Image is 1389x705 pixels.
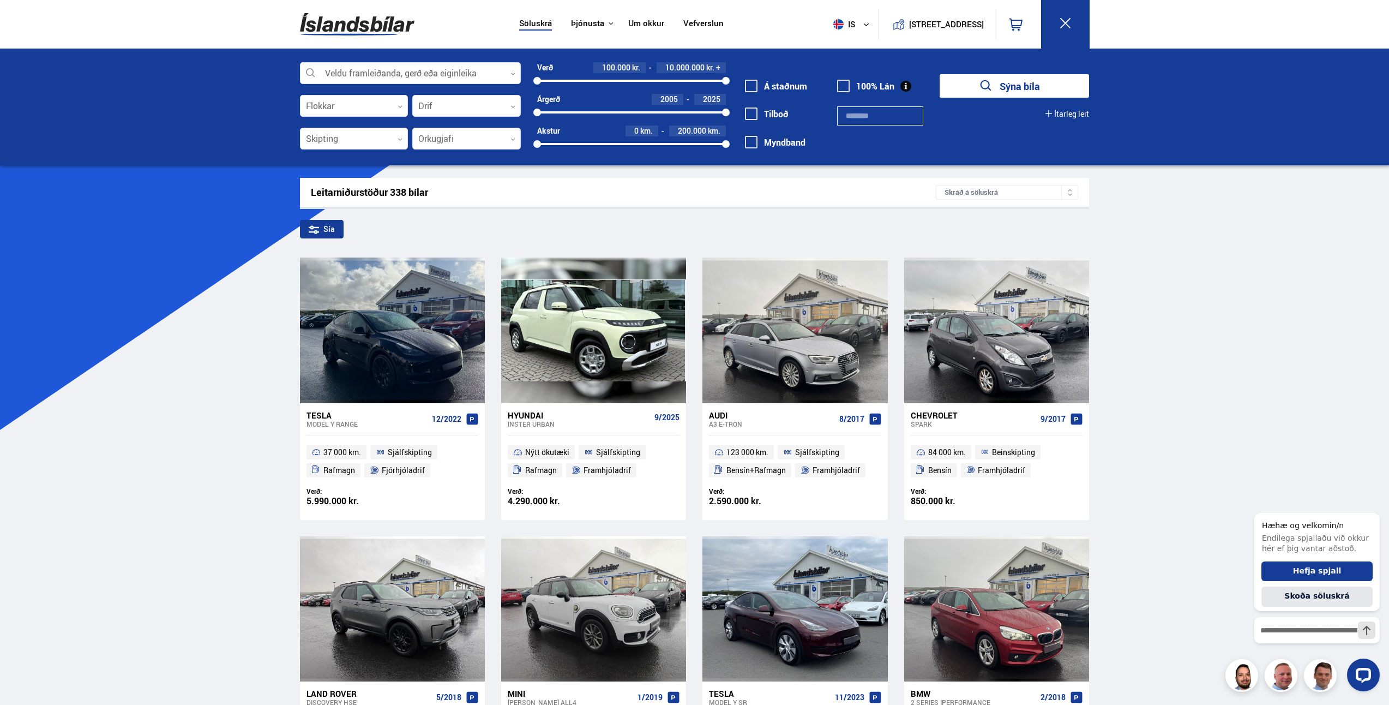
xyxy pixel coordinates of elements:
span: Rafmagn [525,464,557,477]
span: Bensín+Rafmagn [726,464,786,477]
span: 123 000 km. [726,446,768,459]
button: Ítarleg leit [1045,110,1089,118]
iframe: LiveChat chat widget [1246,493,1384,700]
div: Verð: [911,487,997,495]
a: Chevrolet Spark 9/2017 84 000 km. Beinskipting Bensín Framhjóladrif Verð: 850.000 kr. [904,403,1089,520]
div: Hyundai [508,410,650,420]
span: 11/2023 [835,693,864,702]
span: 1/2019 [638,693,663,702]
a: Um okkur [628,19,664,30]
span: 2025 [703,94,720,104]
a: Vefverslun [683,19,724,30]
div: Sía [300,220,344,238]
span: Sjálfskipting [596,446,640,459]
span: 8/2017 [839,415,864,423]
span: 37 000 km. [323,446,361,459]
span: 2/2018 [1041,693,1066,702]
span: kr. [632,63,640,72]
div: Verð [537,63,553,72]
div: Leitarniðurstöður 338 bílar [311,187,936,198]
div: Model Y RANGE [306,420,428,428]
span: Beinskipting [992,446,1035,459]
span: Fjórhjóladrif [382,464,425,477]
span: 9/2017 [1041,415,1066,423]
span: 5/2018 [436,693,461,702]
button: is [829,8,878,40]
span: km. [640,127,653,135]
div: Skráð á söluskrá [936,185,1078,200]
span: kr. [706,63,714,72]
div: Tesla [709,689,830,698]
span: 2005 [660,94,678,104]
span: Sjálfskipting [795,446,839,459]
label: Tilboð [745,109,789,119]
img: G0Ugv5HjCgRt.svg [300,7,414,42]
div: Tesla [306,410,428,420]
span: Bensín [928,464,952,477]
span: Nýtt ökutæki [525,446,569,459]
span: 0 [634,126,639,136]
label: 100% Lán [837,81,894,91]
span: Framhjóladrif [978,464,1025,477]
div: Mini [508,689,633,698]
a: Tesla Model Y RANGE 12/2022 37 000 km. Sjálfskipting Rafmagn Fjórhjóladrif Verð: 5.990.000 kr. [300,403,485,520]
div: BMW [911,689,1036,698]
a: Audi A3 E-TRON 8/2017 123 000 km. Sjálfskipting Bensín+Rafmagn Framhjóladrif Verð: 2.590.000 kr. [702,403,887,520]
span: 200.000 [678,126,706,136]
div: Land Rover [306,689,432,698]
img: svg+xml;base64,PHN2ZyB4bWxucz0iaHR0cDovL3d3dy53My5vcmcvMjAwMC9zdmciIHdpZHRoPSI1MTIiIGhlaWdodD0iNT... [833,19,844,29]
span: Sjálfskipting [388,446,432,459]
label: Á staðnum [745,81,807,91]
div: Audi [709,410,834,420]
div: Verð: [508,487,594,495]
a: Hyundai Inster URBAN 9/2025 Nýtt ökutæki Sjálfskipting Rafmagn Framhjóladrif Verð: 4.290.000 kr. [501,403,686,520]
div: 5.990.000 kr. [306,497,393,506]
a: Söluskrá [519,19,552,30]
span: is [829,19,856,29]
div: Akstur [537,127,560,135]
a: [STREET_ADDRESS] [884,9,990,40]
button: Sýna bíla [940,74,1089,98]
span: + [716,63,720,72]
button: [STREET_ADDRESS] [913,20,980,29]
span: Framhjóladrif [584,464,631,477]
div: Spark [911,420,1036,428]
div: Chevrolet [911,410,1036,420]
div: A3 E-TRON [709,420,834,428]
div: 2.590.000 kr. [709,497,795,506]
div: Verð: [709,487,795,495]
span: km. [708,127,720,135]
button: Þjónusta [571,19,604,29]
label: Myndband [745,138,805,147]
span: 12/2022 [432,415,461,423]
span: Rafmagn [323,464,355,477]
div: 850.000 kr. [911,497,997,506]
span: 10.000.000 [665,62,705,73]
span: 9/2025 [654,413,680,422]
img: nhp88E3Fdnt1Opn2.png [1227,661,1260,694]
span: 100.000 [602,62,630,73]
div: Verð: [306,487,393,495]
span: 84 000 km. [928,446,966,459]
div: Árgerð [537,95,560,104]
div: Inster URBAN [508,420,650,428]
div: 4.290.000 kr. [508,497,594,506]
span: Framhjóladrif [813,464,860,477]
